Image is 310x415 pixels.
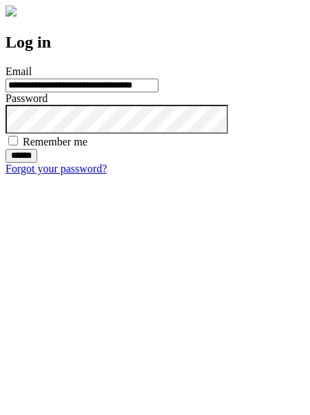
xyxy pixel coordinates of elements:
[6,92,48,104] label: Password
[6,33,304,52] h2: Log in
[23,136,87,148] label: Remember me
[6,65,32,77] label: Email
[6,6,17,17] img: logo-4e3dc11c47720685a147b03b5a06dd966a58ff35d612b21f08c02c0306f2b779.png
[6,163,107,174] a: Forgot your password?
